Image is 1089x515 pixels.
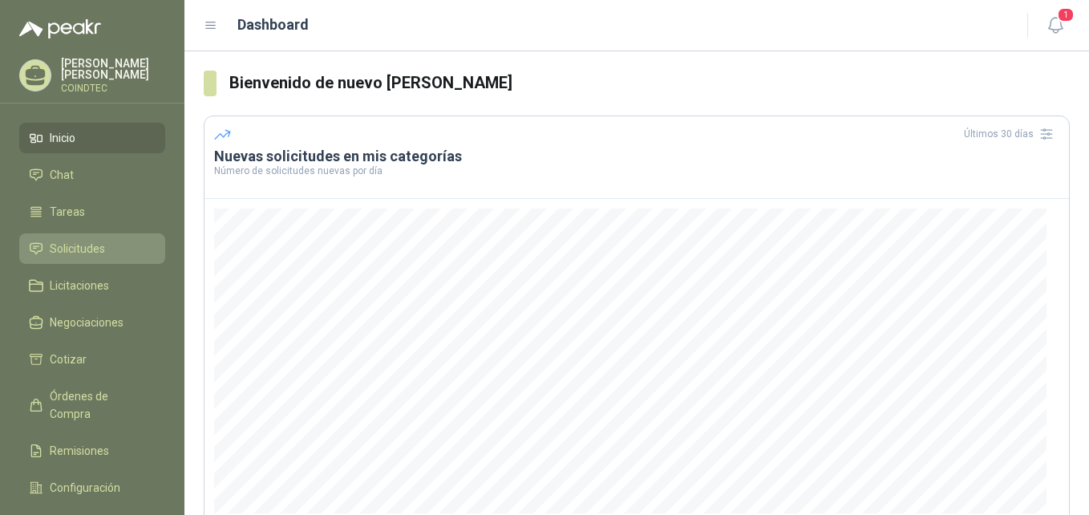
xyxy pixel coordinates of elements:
a: Inicio [19,123,165,153]
a: Licitaciones [19,270,165,301]
span: Licitaciones [50,277,109,294]
button: 1 [1041,11,1070,40]
img: Logo peakr [19,19,101,39]
p: Número de solicitudes nuevas por día [214,166,1059,176]
a: Órdenes de Compra [19,381,165,429]
p: COINDTEC [61,83,165,93]
span: Cotizar [50,351,87,368]
h3: Nuevas solicitudes en mis categorías [214,147,1059,166]
a: Remisiones [19,436,165,466]
a: Configuración [19,472,165,503]
span: Negociaciones [50,314,123,331]
span: Remisiones [50,442,109,460]
a: Solicitudes [19,233,165,264]
span: Tareas [50,203,85,221]
a: Tareas [19,197,165,227]
h1: Dashboard [237,14,309,36]
span: 1 [1057,7,1075,22]
a: Negociaciones [19,307,165,338]
a: Cotizar [19,344,165,375]
span: Chat [50,166,74,184]
span: Inicio [50,129,75,147]
span: Solicitudes [50,240,105,257]
h3: Bienvenido de nuevo [PERSON_NAME] [229,71,1070,95]
p: [PERSON_NAME] [PERSON_NAME] [61,58,165,80]
div: Últimos 30 días [964,121,1059,147]
span: Órdenes de Compra [50,387,150,423]
a: Chat [19,160,165,190]
span: Configuración [50,479,120,497]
